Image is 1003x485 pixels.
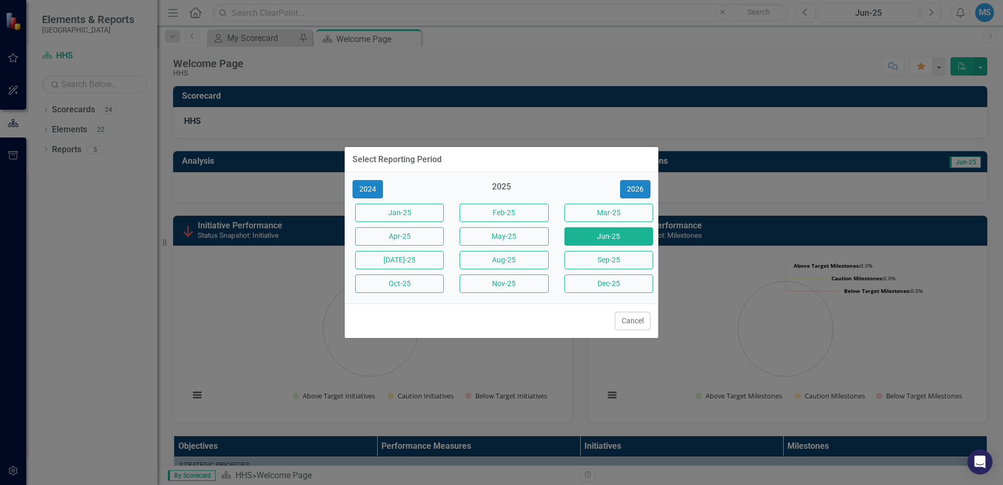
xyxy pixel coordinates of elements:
button: Feb-25 [460,204,548,222]
button: Mar-25 [564,204,653,222]
button: 2024 [353,180,383,198]
button: Sep-25 [564,251,653,269]
button: May-25 [460,227,548,246]
button: 2026 [620,180,650,198]
button: Cancel [615,312,650,330]
button: Oct-25 [355,275,444,293]
button: Dec-25 [564,275,653,293]
div: 2025 [457,181,546,198]
button: Aug-25 [460,251,548,269]
button: Nov-25 [460,275,548,293]
div: Select Reporting Period [353,155,442,164]
button: Jan-25 [355,204,444,222]
div: Open Intercom Messenger [967,449,993,475]
button: Apr-25 [355,227,444,246]
button: [DATE]-25 [355,251,444,269]
button: Jun-25 [564,227,653,246]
